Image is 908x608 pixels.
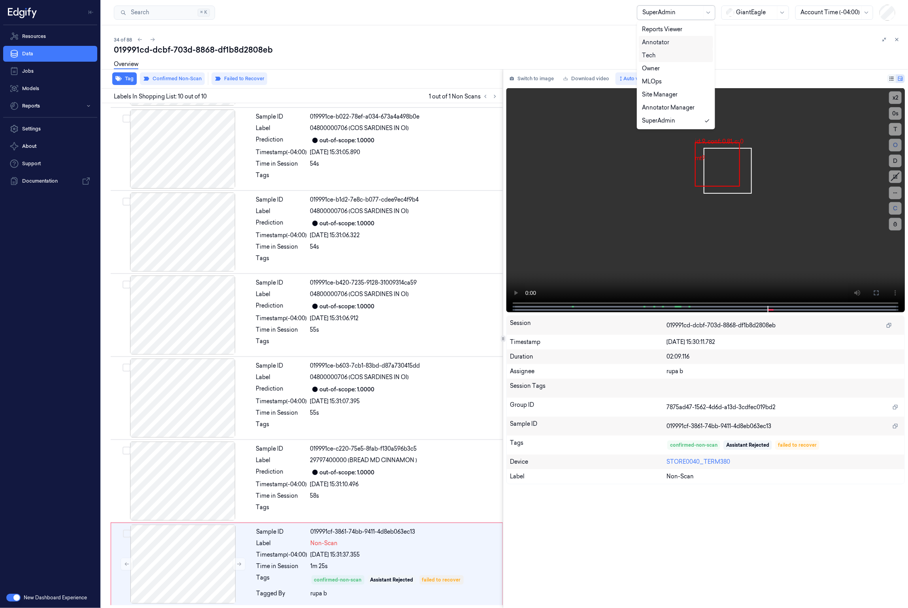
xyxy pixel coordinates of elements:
[506,72,557,85] button: Switch to image
[257,574,308,586] div: Tags
[310,231,498,240] div: [DATE] 15:31:06.322
[256,136,307,145] div: Prediction
[370,576,413,583] div: Assistant Rejected
[311,589,498,598] div: rupa b
[666,458,730,465] a: STORE0040_TERM380
[310,196,498,204] div: 019991ce-b1d2-7e8c-b077-cdee9ec4f9b4
[320,468,375,477] div: out-of-scope: 1.0000
[510,353,666,361] div: Duration
[642,51,655,60] div: Tech
[310,113,498,121] div: 019991ce-b022-78ef-a034-673a4a498b0e
[642,77,662,86] div: MLOps
[310,362,498,370] div: 019991ce-b603-7cb1-83bd-d87a730415dd
[256,290,307,298] div: Label
[114,60,138,69] a: Overview
[256,314,307,323] div: Timestamp (-04:00)
[256,196,307,204] div: Sample ID
[642,25,682,34] div: Reports Viewer
[510,472,666,481] div: Label
[726,442,769,449] div: Assistant Rejected
[256,445,307,453] div: Sample ID
[615,72,664,85] button: Auto video sync
[666,367,901,376] div: rupa b
[256,420,307,433] div: Tags
[510,420,666,432] div: Sample ID
[311,551,498,559] div: [DATE] 15:31:37.355
[320,219,375,228] div: out-of-scope: 1.0000
[123,530,131,538] button: Select row
[256,397,307,406] div: Timestamp (-04:00)
[257,539,308,548] div: Label
[256,302,307,311] div: Prediction
[560,72,612,85] a: Download video
[211,72,267,85] button: Failed to Recover
[310,456,417,464] span: 29797400000 (BREAD MD CINNAMON )
[256,254,307,267] div: Tags
[666,403,776,412] span: 7875ad47-1562-4d6d-a13d-3cdfec019bd2
[310,290,409,298] span: 04800000706 (COS SARDINES IN OI)
[256,456,307,464] div: Label
[3,98,97,114] button: Reports
[256,362,307,370] div: Sample ID
[256,503,307,516] div: Tags
[889,202,902,215] button: C
[666,472,694,481] span: Non-Scan
[320,385,375,394] div: out-of-scope: 1.0000
[666,321,776,330] span: 019991cd-dcbf-703d-8868-df1b8d2808eb
[257,551,308,559] div: Timestamp (-04:00)
[123,447,130,455] button: Select row
[112,72,137,85] button: Tag
[510,367,666,376] div: Assignee
[310,480,498,489] div: [DATE] 15:31:10.496
[114,44,902,55] div: 019991cd-dcbf-703d-8868-df1b8d2808eb
[310,160,498,168] div: 54s
[642,38,669,47] div: Annotator
[3,121,97,137] a: Settings
[256,492,307,500] div: Time in Session
[311,528,498,536] div: 019991cf-3861-74bb-9411-4d8eb063ec13
[889,107,902,120] button: 0s
[310,148,498,157] div: [DATE] 15:31:05.890
[257,528,308,536] div: Sample ID
[257,589,308,598] div: Tagged By
[311,562,498,570] div: 1m 25s
[422,576,461,583] div: failed to recover
[642,104,695,112] div: Annotator Manager
[3,81,97,96] a: Models
[256,243,307,251] div: Time in Session
[256,409,307,417] div: Time in Session
[128,8,149,17] span: Search
[3,28,97,44] a: Resources
[3,46,97,62] a: Data
[114,93,207,101] span: Labels In Shopping List: 10 out of 10
[256,326,307,334] div: Time in Session
[889,91,902,104] button: x2
[256,219,307,228] div: Prediction
[256,171,307,184] div: Tags
[114,6,215,20] button: Search⌘K
[310,314,498,323] div: [DATE] 15:31:06.912
[510,458,666,466] div: Device
[256,148,307,157] div: Timestamp (-04:00)
[310,207,409,215] span: 04800000706 (COS SARDINES IN OI)
[123,364,130,372] button: Select row
[310,445,498,453] div: 019991ce-c220-75e5-8fab-f130a596b3c5
[256,279,307,287] div: Sample ID
[256,207,307,215] div: Label
[256,468,307,477] div: Prediction
[256,113,307,121] div: Sample ID
[140,72,205,85] button: Confirmed Non-Scan
[889,155,902,167] button: D
[256,337,307,350] div: Tags
[320,136,375,145] div: out-of-scope: 1.0000
[256,480,307,489] div: Timestamp (-04:00)
[311,539,338,548] span: Non-Scan
[85,6,97,19] button: Toggle Navigation
[256,160,307,168] div: Time in Session
[310,326,498,334] div: 55s
[123,281,130,289] button: Select row
[310,397,498,406] div: [DATE] 15:31:07.395
[3,173,97,189] a: Documentation
[3,63,97,79] a: Jobs
[510,382,666,395] div: Session Tags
